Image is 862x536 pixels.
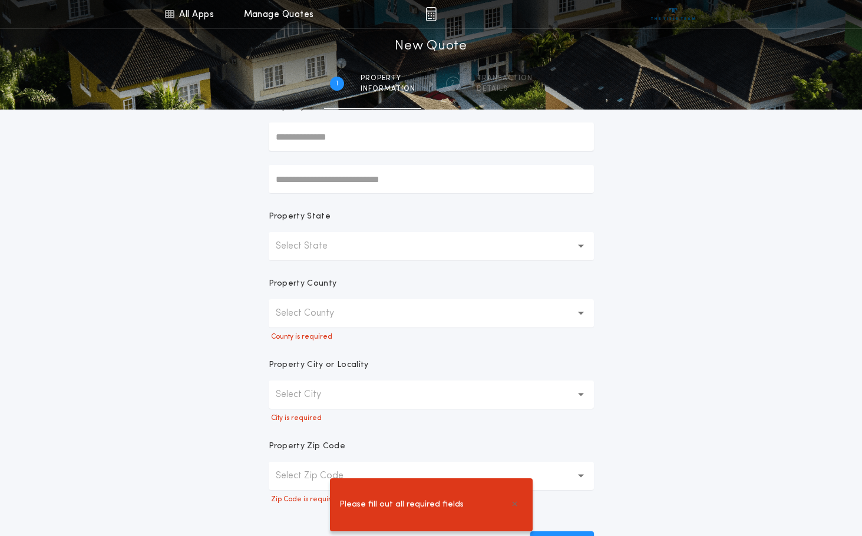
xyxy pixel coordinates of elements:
h2: 2 [451,79,455,88]
p: Property Zip Code [269,441,345,452]
span: Please fill out all required fields [339,498,464,511]
p: Property City or Locality [269,359,369,371]
p: Property County [269,278,337,290]
p: Select State [276,239,346,253]
p: Select City [276,388,340,402]
span: Property [361,74,415,83]
p: Select County [276,306,353,320]
span: Transaction [477,74,533,83]
span: details [477,84,533,94]
h2: 1 [336,79,338,88]
p: County is required [269,332,594,342]
button: Select Zip Code [269,462,594,490]
p: City is required [269,413,594,423]
p: Select Zip Code [276,469,362,483]
img: img [425,7,437,21]
button: Select County [269,299,594,327]
p: Property State [269,211,331,223]
h1: New Quote [395,37,467,56]
button: Select City [269,381,594,409]
img: vs-icon [651,8,695,20]
button: Select State [269,232,594,260]
span: information [361,84,415,94]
